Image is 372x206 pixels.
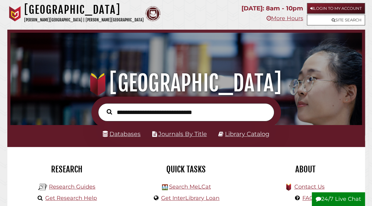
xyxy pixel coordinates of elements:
[161,195,219,201] a: Get InterLibrary Loan
[16,70,356,97] h1: [GEOGRAPHIC_DATA]
[45,195,97,201] a: Get Research Help
[49,183,95,190] a: Research Guides
[131,164,241,175] h2: Quick Tasks
[225,130,269,138] a: Library Catalog
[302,195,317,201] a: FAQs
[24,3,144,17] h1: [GEOGRAPHIC_DATA]
[24,17,144,24] p: [PERSON_NAME][GEOGRAPHIC_DATA] | [PERSON_NAME][GEOGRAPHIC_DATA]
[7,6,23,21] img: Calvin University
[294,183,324,190] a: Contact Us
[307,3,365,14] a: Login to My Account
[145,6,160,21] img: Calvin Theological Seminary
[307,15,365,25] a: Site Search
[107,109,112,115] i: Search
[158,130,207,138] a: Journals By Title
[241,3,303,14] p: [DATE]: 8am - 10pm
[104,108,115,116] button: Search
[103,130,141,138] a: Databases
[169,183,211,190] a: Search MeLCat
[162,184,168,190] img: Hekman Library Logo
[38,182,47,192] img: Hekman Library Logo
[266,15,303,22] a: More Hours
[12,164,122,175] h2: Research
[250,164,360,175] h2: About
